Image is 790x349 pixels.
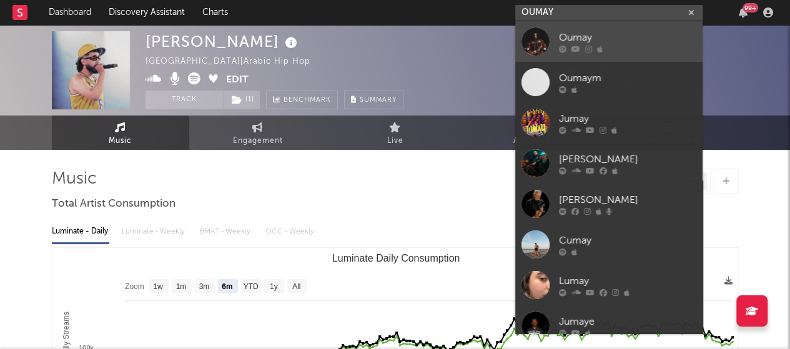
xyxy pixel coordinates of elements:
input: Search for artists [515,5,703,21]
div: [PERSON_NAME] [559,192,696,207]
a: Cumay [515,224,703,265]
div: [GEOGRAPHIC_DATA] | Arabic Hip Hop [146,54,325,69]
a: Live [327,116,464,150]
span: Live [387,134,403,149]
div: Oumay [559,30,696,45]
button: Summary [344,91,403,109]
a: [PERSON_NAME] [515,143,703,184]
a: Engagement [189,116,327,150]
a: Benchmark [266,91,338,109]
span: Audience [513,134,551,149]
text: 6m [222,282,232,291]
button: (1) [224,91,260,109]
a: Oumaym [515,62,703,102]
text: 1y [269,282,277,291]
text: Luminate Daily Consumption [332,253,460,263]
text: 1m [175,282,186,291]
text: 3m [199,282,209,291]
span: Total Artist Consumption [52,197,175,212]
a: Jumaye [515,305,703,346]
div: [PERSON_NAME] [559,152,696,167]
text: 1w [153,282,163,291]
text: All [292,282,300,291]
div: 99 + [743,3,758,12]
a: Audience [464,116,601,150]
div: Oumaym [559,71,696,86]
div: [PERSON_NAME] [146,31,300,52]
a: Jumay [515,102,703,143]
button: 99+ [739,7,748,17]
div: Jumaye [559,314,696,329]
button: Edit [226,72,249,88]
span: ( 1 ) [224,91,260,109]
text: Zoom [125,282,144,291]
div: Cumay [559,233,696,248]
div: Luminate - Daily [52,221,109,242]
a: Oumay [515,21,703,62]
div: Jumay [559,111,696,126]
span: Music [109,134,132,149]
a: [PERSON_NAME] [515,184,703,224]
div: Lumay [559,273,696,288]
text: YTD [243,282,258,291]
a: Lumay [515,265,703,305]
span: Benchmark [284,93,331,108]
a: Music [52,116,189,150]
button: Track [146,91,224,109]
span: Summary [360,97,397,104]
span: Engagement [233,134,283,149]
